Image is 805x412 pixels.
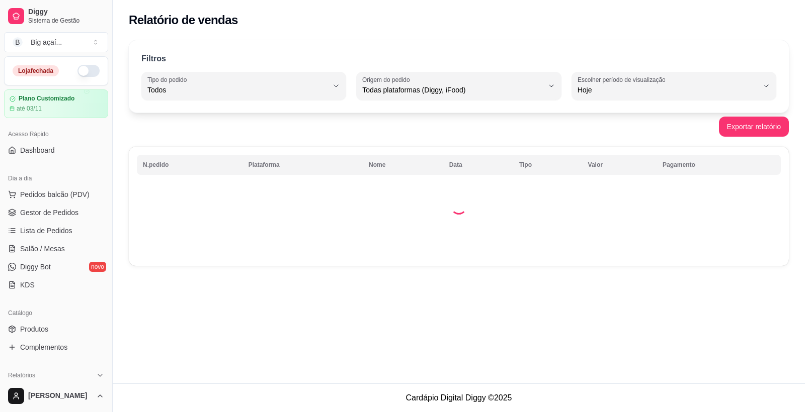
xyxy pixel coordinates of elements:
div: Loja fechada [13,65,59,76]
button: Alterar Status [77,65,100,77]
span: Produtos [20,324,48,334]
label: Escolher período de visualização [578,75,669,84]
span: KDS [20,280,35,290]
a: DiggySistema de Gestão [4,4,108,28]
div: Catálogo [4,305,108,321]
article: Plano Customizado [19,95,74,102]
span: Lista de Pedidos [20,226,72,236]
a: Produtos [4,321,108,337]
button: Tipo do pedidoTodos [141,72,346,100]
div: Dia a dia [4,170,108,186]
span: [PERSON_NAME] [28,391,92,400]
a: Dashboard [4,142,108,158]
span: Relatórios [8,371,35,379]
a: Diggy Botnovo [4,259,108,275]
label: Tipo do pedido [147,75,190,84]
label: Origem do pedido [362,75,413,84]
button: Origem do pedidoTodas plataformas (Diggy, iFood) [356,72,561,100]
a: Complementos [4,339,108,355]
span: Salão / Mesas [20,244,65,254]
button: Exportar relatório [719,117,789,137]
span: Sistema de Gestão [28,17,104,25]
a: Lista de Pedidos [4,223,108,239]
button: Pedidos balcão (PDV) [4,186,108,202]
footer: Cardápio Digital Diggy © 2025 [113,383,805,412]
button: [PERSON_NAME] [4,384,108,408]
a: Gestor de Pedidos [4,204,108,221]
span: Todos [147,85,328,95]
span: Diggy [28,8,104,17]
span: Complementos [20,342,67,352]
span: B [13,37,23,47]
span: Gestor de Pedidos [20,208,78,218]
article: até 03/11 [17,105,42,113]
p: Filtros [141,53,166,65]
span: Diggy Bot [20,262,51,272]
button: Select a team [4,32,108,52]
a: Plano Customizadoaté 03/11 [4,89,108,118]
button: Escolher período de visualizaçãoHoje [572,72,776,100]
div: Loading [451,198,467,215]
span: Dashboard [20,145,55,155]
a: KDS [4,277,108,293]
span: Hoje [578,85,758,95]
span: Todas plataformas (Diggy, iFood) [362,85,543,95]
div: Acesso Rápido [4,126,108,142]
div: Big açaí ... [31,37,62,47]
h2: Relatório de vendas [129,12,238,28]
span: Pedidos balcão (PDV) [20,189,90,199]
a: Salão / Mesas [4,241,108,257]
